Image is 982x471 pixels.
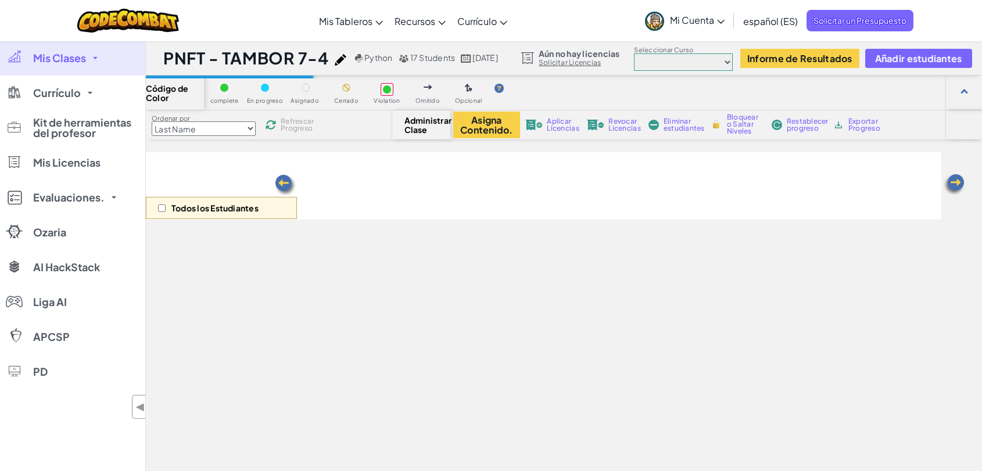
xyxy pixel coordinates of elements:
img: MultipleUsers.png [399,54,409,63]
span: Mis Tableros [319,15,372,27]
span: Currículo [33,88,81,98]
img: iconPencil.svg [335,54,346,66]
a: Recursos [389,5,451,37]
img: IconOptionalLevel.svg [465,84,472,93]
span: Mis Clases [33,53,86,63]
img: IconLock.svg [710,119,722,130]
span: Currículo [457,15,497,27]
button: Asigna Contenido. [453,112,520,138]
span: Código de Color [146,84,204,102]
p: Todos los Estudiantes [171,203,259,213]
img: IconArchive.svg [833,120,844,130]
span: Mis Licencias [33,157,101,168]
button: Informe de Resultados [740,49,859,68]
button: Añadir estudiantes [865,49,972,68]
span: Bloquear o Saltar Niveles [727,114,761,135]
span: Python [364,52,392,63]
img: python.png [355,54,364,63]
a: Currículo [451,5,513,37]
a: Solicitar Licencias [539,58,620,67]
img: IconRemoveStudents.svg [648,120,659,130]
h1: PNFT - TAMBOR 7-4 [163,47,329,69]
span: Revocar Licencias [608,118,640,132]
img: IconReload.svg [264,118,278,132]
label: Ordenar por [152,114,256,123]
img: avatar [645,12,664,31]
span: Aplicar Licencias [547,118,579,132]
span: [DATE] [472,52,497,63]
span: Asignado. [291,98,321,104]
span: Restablecer progreso [787,118,829,132]
img: IconLicenseApply.svg [525,120,543,130]
span: Exportar Progreso [848,118,884,132]
img: Arrow_Left.png [942,173,966,196]
label: Seleccionar Curso [634,45,733,55]
span: Evaluaciones. [33,192,105,203]
span: Ozaria [33,227,66,238]
span: Cerrado [334,98,359,104]
a: español (ES) [737,5,804,37]
img: IconHint.svg [494,84,504,93]
span: español (ES) [743,15,798,27]
span: ◀ [135,398,145,415]
span: complete [210,98,239,104]
span: Añadir estudiantes [875,53,962,63]
span: En progreso [247,98,283,104]
img: IconLicenseRevoke.svg [587,120,604,130]
img: Arrow_Left.png [274,174,297,197]
a: Solicitar un Presupuesto [807,10,913,31]
span: Violation [374,98,400,104]
span: Mi Cuenta [670,14,725,26]
span: Kit de herramientas del profesor [33,117,138,138]
img: IconSkippedLevel.svg [424,85,432,89]
img: calendar.svg [461,54,471,63]
img: IconReset.svg [772,120,782,130]
span: Aún no hay licencias [539,49,620,58]
span: Administrar Clase [404,116,439,134]
a: Mis Tableros [313,5,389,37]
span: 17 Students [410,52,456,63]
span: Omitido [415,98,440,104]
span: Refrescar Progreso [281,118,317,132]
img: CodeCombat logo [77,9,179,33]
span: Recursos [395,15,435,27]
a: Mi Cuenta [639,2,730,39]
span: Liga AI [33,297,67,307]
span: Opcional [455,98,482,104]
span: Eliminar estudiantes [664,118,705,132]
span: AI HackStack [33,262,100,272]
